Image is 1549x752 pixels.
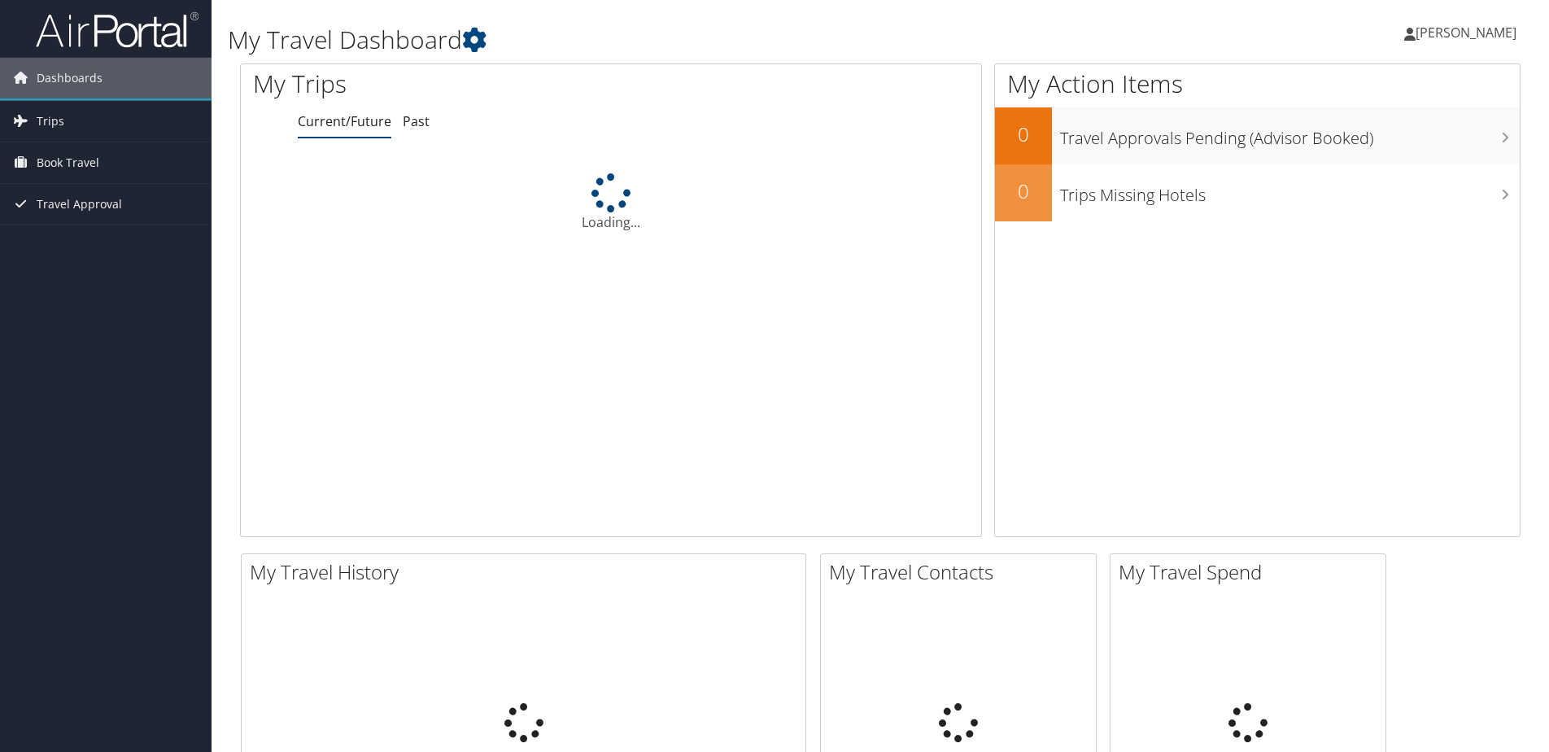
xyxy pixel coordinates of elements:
[995,67,1520,101] h1: My Action Items
[1060,176,1520,207] h3: Trips Missing Hotels
[829,558,1096,586] h2: My Travel Contacts
[403,112,430,130] a: Past
[37,184,122,225] span: Travel Approval
[1416,24,1516,42] span: [PERSON_NAME]
[250,558,805,586] h2: My Travel History
[1404,8,1533,57] a: [PERSON_NAME]
[995,120,1052,148] h2: 0
[228,23,1097,57] h1: My Travel Dashboard
[298,112,391,130] a: Current/Future
[995,107,1520,164] a: 0Travel Approvals Pending (Advisor Booked)
[1060,119,1520,150] h3: Travel Approvals Pending (Advisor Booked)
[241,173,981,232] div: Loading...
[36,11,199,49] img: airportal-logo.png
[37,58,103,98] span: Dashboards
[253,67,661,101] h1: My Trips
[995,177,1052,205] h2: 0
[995,164,1520,221] a: 0Trips Missing Hotels
[37,142,99,183] span: Book Travel
[1119,558,1385,586] h2: My Travel Spend
[37,101,64,142] span: Trips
